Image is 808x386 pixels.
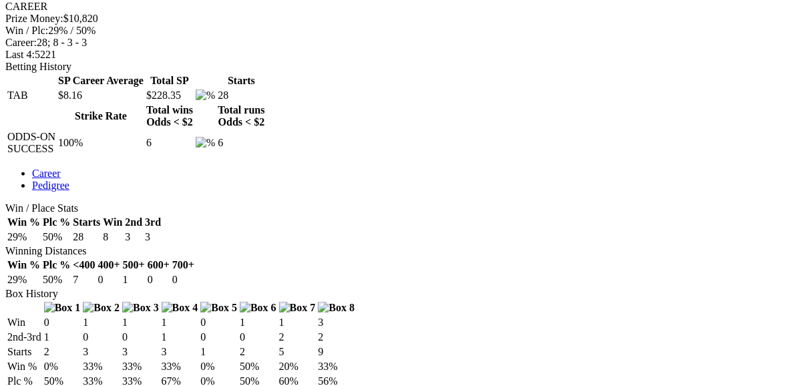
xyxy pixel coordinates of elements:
td: 2 [239,345,277,359]
td: 0 [122,331,160,344]
img: % [196,89,215,102]
td: 0 [82,331,120,344]
img: % [196,137,215,149]
td: 0% [200,360,238,373]
td: 33% [317,360,355,373]
th: Win % [7,216,41,229]
div: 28; 8 - 3 - 3 [5,37,803,49]
th: 600+ [147,258,170,272]
td: 6 [146,130,194,156]
th: SP Career Average [57,74,144,87]
td: 1 [122,316,160,329]
img: Box 8 [318,302,355,314]
img: Box 4 [162,302,198,314]
td: 28 [217,89,265,102]
td: 28 [72,230,101,244]
th: 3rd [144,216,162,229]
th: Win [102,216,123,229]
a: Pedigree [32,180,69,191]
div: Box History [5,288,803,300]
td: 0 [43,316,81,329]
td: 3 [161,345,199,359]
th: 700+ [172,258,195,272]
th: Total SP [146,74,194,87]
th: 400+ [97,258,121,272]
td: 29% [7,273,41,286]
td: 50% [42,230,71,244]
img: Box 7 [279,302,316,314]
td: 3 [82,345,120,359]
td: Win [7,316,42,329]
td: 0 [172,273,195,286]
div: CAREER [5,1,803,13]
th: Strike Rate [57,104,144,129]
td: 33% [82,360,120,373]
td: TAB [7,89,56,102]
div: Winning Distances [5,245,803,257]
td: Win % [7,360,42,373]
th: Plc % [42,216,71,229]
td: $8.16 [57,89,144,102]
div: 29% / 50% [5,25,803,37]
td: 0 [239,331,277,344]
img: Box 3 [122,302,159,314]
td: 33% [161,360,199,373]
span: Career: [5,37,37,48]
span: Win / Plc: [5,25,48,36]
td: 5 [278,345,317,359]
td: 1 [43,331,81,344]
a: Career [32,168,61,179]
th: <400 [72,258,95,272]
td: 0 [200,331,238,344]
div: Betting History [5,61,803,73]
div: $10,820 [5,13,803,25]
td: 1 [278,316,317,329]
td: 29% [7,230,41,244]
th: Win % [7,258,41,272]
img: Box 6 [240,302,276,314]
span: Last 4: [5,49,35,60]
td: 3 [124,230,143,244]
td: 100% [57,130,144,156]
td: 8 [102,230,123,244]
td: 0 [147,273,170,286]
th: Total wins Odds < $2 [146,104,194,129]
img: Box 1 [44,302,81,314]
td: 1 [200,345,238,359]
th: Plc % [42,258,71,272]
td: 50% [42,273,71,286]
td: 0% [43,360,81,373]
th: 500+ [122,258,146,272]
td: ODDS-ON SUCCESS [7,130,56,156]
td: 6 [217,130,265,156]
td: $228.35 [146,89,194,102]
td: 50% [239,360,277,373]
td: 9 [317,345,355,359]
td: 1 [161,316,199,329]
th: Starts [217,74,265,87]
td: 2 [43,345,81,359]
td: Starts [7,345,42,359]
img: Box 2 [83,302,120,314]
th: Starts [72,216,101,229]
td: 20% [278,360,317,373]
span: Prize Money: [5,13,63,24]
td: 1 [239,316,277,329]
td: 2nd-3rd [7,331,42,344]
td: 3 [317,316,355,329]
td: 1 [82,316,120,329]
td: 1 [161,331,199,344]
td: 2 [278,331,317,344]
td: 2 [317,331,355,344]
img: Box 5 [200,302,237,314]
div: 5221 [5,49,803,61]
div: Win / Place Stats [5,202,803,214]
td: 0 [97,273,121,286]
td: 3 [122,345,160,359]
td: 0 [200,316,238,329]
td: 3 [144,230,162,244]
th: 2nd [124,216,143,229]
td: 33% [122,360,160,373]
td: 1 [122,273,146,286]
td: 7 [72,273,95,286]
